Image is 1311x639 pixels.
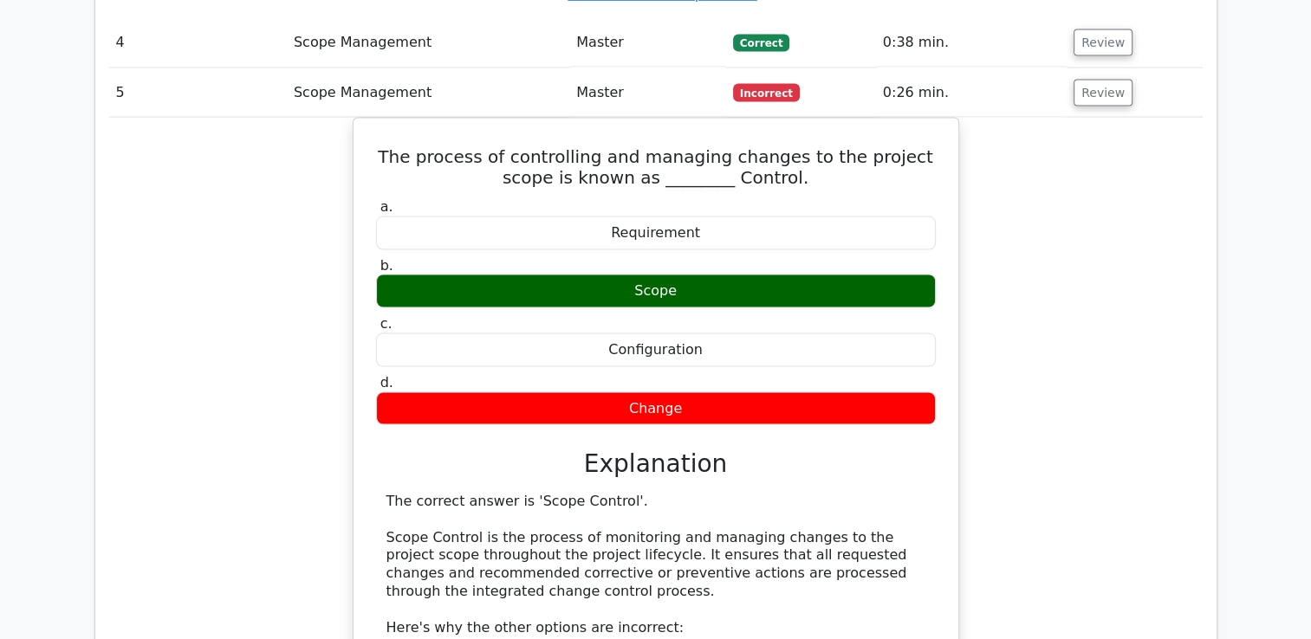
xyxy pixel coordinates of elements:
span: d. [380,374,393,390]
button: Review [1074,80,1133,106]
td: Master [569,18,726,68]
td: Master [569,68,726,118]
td: 4 [109,18,287,68]
h5: The process of controlling and managing changes to the project scope is known as ________ Control. [374,146,938,188]
span: Incorrect [733,84,800,101]
h3: Explanation [386,449,925,479]
span: a. [380,198,393,215]
td: 5 [109,68,287,118]
span: Correct [733,35,789,52]
div: Scope [376,274,936,308]
div: Configuration [376,333,936,367]
td: 0:26 min. [876,68,1067,118]
div: Change [376,392,936,426]
span: b. [380,257,393,274]
span: c. [380,315,393,332]
td: 0:38 min. [876,18,1067,68]
td: Scope Management [287,18,569,68]
button: Review [1074,29,1133,56]
td: Scope Management [287,68,569,118]
div: Requirement [376,216,936,250]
